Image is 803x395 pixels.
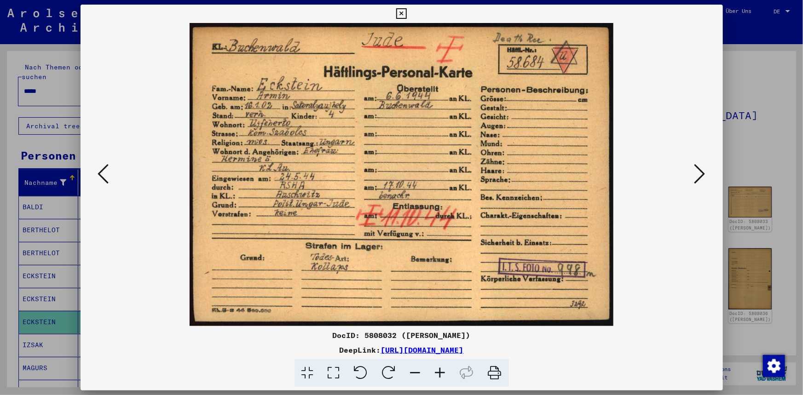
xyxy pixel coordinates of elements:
[112,23,692,326] img: 001.jpg
[381,345,464,355] a: [URL][DOMAIN_NAME]
[81,330,723,341] div: DocID: 5808032 ([PERSON_NAME])
[763,355,785,377] div: Zustimmung ändern
[763,355,785,377] img: Zustimmung ändern
[81,344,723,355] div: DeepLink:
